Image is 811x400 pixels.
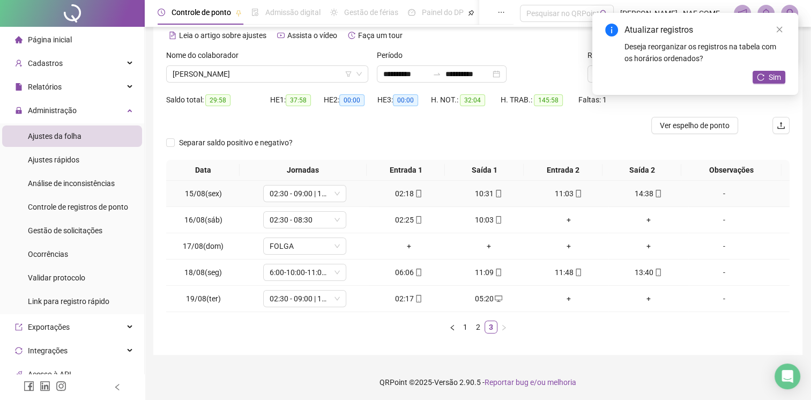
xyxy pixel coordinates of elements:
[494,269,502,276] span: mobile
[345,71,352,77] span: filter
[344,8,398,17] span: Gestão de férias
[620,8,727,19] span: [PERSON_NAME] - NAF COMERCIAL DE ALIMENTOS LTDA
[501,94,578,106] div: H. TRAB.:
[738,9,747,18] span: notification
[605,24,618,36] span: info-circle
[251,9,259,16] span: file-done
[28,132,81,140] span: Ajustes da folha
[114,383,121,391] span: left
[408,9,415,16] span: dashboard
[15,323,23,331] span: export
[393,94,418,106] span: 00:00
[453,266,524,278] div: 11:09
[166,94,270,106] div: Saldo total:
[431,94,501,106] div: H. NOT.:
[240,160,367,181] th: Jornadas
[330,9,338,16] span: sun
[185,189,222,198] span: 15/08(sex)
[613,188,684,199] div: 14:38
[501,324,507,331] span: right
[578,95,607,104] span: Faltas: 1
[373,266,444,278] div: 06:06
[348,32,355,39] span: history
[270,238,340,254] span: FOLGA
[497,9,505,16] span: ellipsis
[334,243,340,249] span: down
[775,364,800,389] div: Open Intercom Messenger
[459,321,471,333] a: 1
[600,10,608,18] span: search
[624,41,785,64] div: Deseja reorganizar os registros na tabela com os horários ordenados?
[453,293,524,305] div: 05:20
[287,31,337,40] span: Assista o vídeo
[693,214,756,226] div: -
[334,190,340,197] span: down
[324,94,377,106] div: HE 2:
[445,160,524,181] th: Saída 1
[753,71,785,84] button: Sim
[373,240,444,252] div: +
[693,266,756,278] div: -
[449,324,456,331] span: left
[184,268,222,277] span: 18/08(seg)
[179,31,266,40] span: Leia o artigo sobre ajustes
[613,266,684,278] div: 13:40
[205,94,230,106] span: 29:58
[28,35,72,44] span: Página inicial
[533,214,604,226] div: +
[414,269,422,276] span: mobile
[28,323,70,331] span: Exportações
[270,291,340,307] span: 02:30 - 09:00 | 10:00 - 11:30
[574,269,582,276] span: mobile
[468,10,474,16] span: pushpin
[459,321,472,334] li: 1
[497,321,510,334] li: Próxima página
[433,70,441,78] span: to
[422,8,464,17] span: Painel do DP
[28,226,102,235] span: Gestão de solicitações
[651,117,738,134] button: Ver espelho de ponto
[15,107,23,114] span: lock
[653,269,662,276] span: mobile
[158,9,165,16] span: clock-circle
[24,381,34,391] span: facebook
[367,160,445,181] th: Entrada 1
[334,217,340,223] span: down
[270,264,340,280] span: 6:00-10:00-11:00-13:00
[660,120,730,131] span: Ver espelho de ponto
[40,381,50,391] span: linkedin
[169,32,176,39] span: file-text
[15,83,23,91] span: file
[339,94,364,106] span: 00:00
[624,24,785,36] div: Atualizar registros
[613,214,684,226] div: +
[15,371,23,378] span: api
[453,188,524,199] div: 10:31
[453,214,524,226] div: 10:03
[613,293,684,305] div: +
[186,294,221,303] span: 19/08(ter)
[534,94,563,106] span: 145:58
[173,66,362,82] span: IGOR LEITE DA SILVA
[183,242,224,250] span: 17/08(dom)
[761,9,771,18] span: bell
[693,240,756,252] div: -
[494,295,502,302] span: desktop
[414,190,422,197] span: mobile
[524,160,602,181] th: Entrada 2
[175,137,297,149] span: Separar saldo positivo e negativo?
[286,94,311,106] span: 37:58
[773,24,785,35] a: Close
[485,321,497,333] a: 3
[472,321,484,333] a: 2
[15,347,23,354] span: sync
[587,49,628,61] span: Registros
[270,94,324,106] div: HE 1:
[28,346,68,355] span: Integrações
[265,8,321,17] span: Admissão digital
[172,8,231,17] span: Controle de ponto
[782,5,798,21] img: 74275
[28,155,79,164] span: Ajustes rápidos
[681,160,782,181] th: Observações
[777,121,785,130] span: upload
